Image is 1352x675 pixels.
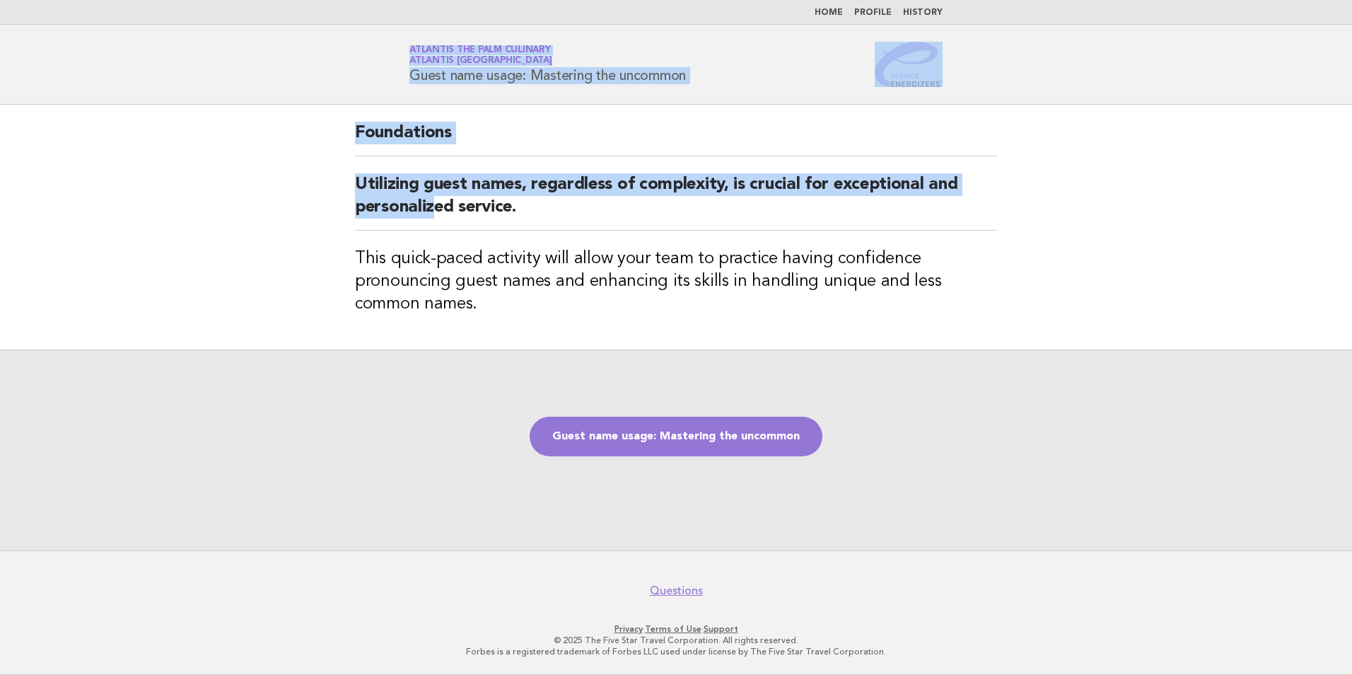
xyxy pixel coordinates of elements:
a: Guest name usage: Mastering the uncommon [530,417,822,456]
h2: Utilizing guest names, regardless of complexity, is crucial for exceptional and personalized serv... [355,173,997,231]
p: · · [243,623,1109,635]
a: Atlantis The Palm CulinaryAtlantis [GEOGRAPHIC_DATA] [409,45,552,65]
a: Terms of Use [645,624,701,634]
p: © 2025 The Five Star Travel Corporation. All rights reserved. [243,635,1109,646]
img: Service Energizers [875,42,943,87]
h2: Foundations [355,122,997,156]
h1: Guest name usage: Mastering the uncommon [409,46,686,83]
a: Questions [650,584,703,598]
a: Home [815,8,843,17]
a: Profile [854,8,892,17]
a: Support [704,624,738,634]
h3: This quick-paced activity will allow your team to practice having confidence pronouncing guest na... [355,248,997,316]
a: Privacy [614,624,643,634]
p: Forbes is a registered trademark of Forbes LLC used under license by The Five Star Travel Corpora... [243,646,1109,657]
a: History [903,8,943,17]
span: Atlantis [GEOGRAPHIC_DATA] [409,57,552,66]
